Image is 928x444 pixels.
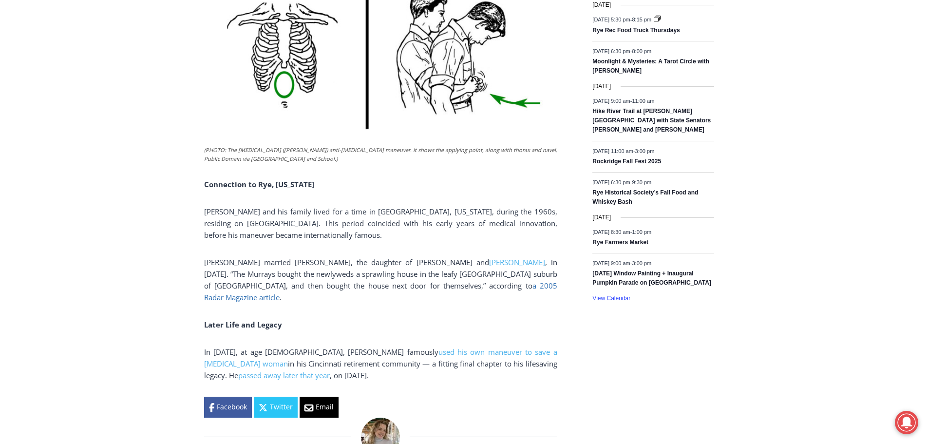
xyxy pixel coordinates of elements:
[592,213,611,222] time: [DATE]
[592,229,630,235] span: [DATE] 8:30 am
[632,229,651,235] span: 1:00 pm
[234,95,472,121] a: Intern @ [DOMAIN_NAME]
[592,260,651,266] time: -
[280,292,282,302] span: .
[246,0,460,95] div: "We would have speakers with experience in local journalism speak to us about their experiences a...
[592,260,630,266] span: [DATE] 9:00 am
[204,257,489,267] span: [PERSON_NAME] married [PERSON_NAME], the daughter of [PERSON_NAME] and
[254,397,298,417] a: Twitter
[592,17,630,22] span: [DATE] 5:30 pm
[592,58,709,75] a: Moonlight & Mysteries: A Tarot Circle with [PERSON_NAME]
[592,82,611,91] time: [DATE]
[632,17,651,22] span: 8:15 pm
[592,229,651,235] time: -
[204,179,314,189] b: Connection to Rye, [US_STATE]
[592,17,653,22] time: -
[489,257,545,267] a: [PERSON_NAME]
[592,48,630,54] span: [DATE] 6:30 pm
[204,397,252,417] a: Facebook
[632,48,651,54] span: 8:00 pm
[592,189,698,206] a: Rye Historical Society’s Fall Food and Whiskey Bash
[592,27,680,35] a: Rye Rec Food Truck Thursdays
[632,179,651,185] span: 9:30 pm
[204,257,557,290] span: , in [DATE]. “The Murrays bought the newlyweds a sprawling house in the leafy [GEOGRAPHIC_DATA] s...
[592,270,711,287] a: [DATE] Window Painting + Inaugural Pumpkin Parade on [GEOGRAPHIC_DATA]
[592,108,711,135] a: Hike River Trail at [PERSON_NAME][GEOGRAPHIC_DATA] with State Senators [PERSON_NAME] and [PERSON_...
[592,179,651,185] time: -
[330,370,369,380] span: , on [DATE].
[592,148,633,154] span: [DATE] 11:00 am
[592,97,630,103] span: [DATE] 9:00 am
[204,359,557,380] span: in his Cincinnati retirement community — a fitting final chapter to his lifesaving legacy. He
[592,148,654,154] time: -
[300,397,339,417] a: Email
[204,207,557,240] span: [PERSON_NAME] and his family lived for a time in [GEOGRAPHIC_DATA], [US_STATE], during the 1960s,...
[592,48,651,54] time: -
[592,97,654,103] time: -
[238,370,330,380] a: passed away later that year
[592,239,648,247] a: Rye Farmers Market
[632,97,654,103] span: 11:00 am
[592,0,611,10] time: [DATE]
[592,158,661,166] a: Rockridge Fall Fest 2025
[592,295,630,302] a: View Calendar
[635,148,655,154] span: 3:00 pm
[632,260,651,266] span: 3:00 pm
[592,179,630,185] span: [DATE] 6:30 pm
[204,347,438,357] span: In [DATE], at age [DEMOGRAPHIC_DATA], [PERSON_NAME] famously
[204,146,557,163] figcaption: (PHOTO: The [MEDICAL_DATA] ([PERSON_NAME]) anti-[MEDICAL_DATA] maneuver. It shows the applying po...
[204,320,282,329] b: Later Life and Legacy
[255,97,452,119] span: Intern @ [DOMAIN_NAME]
